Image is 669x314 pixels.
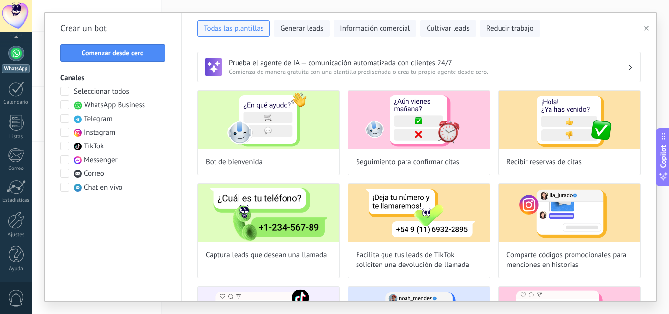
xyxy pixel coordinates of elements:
span: Comenzar desde cero [82,49,144,56]
img: Comparte códigos promocionales para menciones en historias [499,184,640,242]
button: Comenzar desde cero [60,44,165,62]
div: Calendario [2,99,30,106]
button: Información comercial [334,20,416,37]
button: Todas las plantillas [197,20,270,37]
span: Captura leads que desean una llamada [206,250,327,260]
span: Todas las plantillas [204,24,263,34]
button: Cultivar leads [420,20,476,37]
span: Cultivar leads [427,24,469,34]
span: Comparte códigos promocionales para menciones en historias [506,250,632,270]
div: Correo [2,166,30,172]
span: Instagram [84,128,115,138]
span: Seguimiento para confirmar citas [356,157,459,167]
span: TikTok [84,142,104,151]
div: Listas [2,134,30,140]
img: Bot de bienvenida [198,91,339,149]
span: Recibir reservas de citas [506,157,582,167]
span: Reducir trabajo [486,24,534,34]
span: Copilot [658,145,668,168]
button: Generar leads [274,20,330,37]
span: Bot de bienvenida [206,157,263,167]
button: Reducir trabajo [480,20,540,37]
span: Telegram [84,114,113,124]
h3: Canales [60,73,166,83]
h2: Crear un bot [60,21,166,36]
span: Facilita que tus leads de TikTok soliciten una devolución de llamada [356,250,482,270]
span: Seleccionar todos [74,87,129,97]
span: WhatsApp Business [84,100,145,110]
span: Generar leads [280,24,323,34]
img: Captura leads que desean una llamada [198,184,339,242]
div: Ayuda [2,266,30,272]
span: Messenger [84,155,118,165]
span: Correo [84,169,104,179]
h3: Prueba el agente de IA — comunicación automatizada con clientes 24/7 [229,58,627,68]
span: Comienza de manera gratuita con una plantilla prediseñada o crea tu propio agente desde cero. [229,68,627,76]
img: Recibir reservas de citas [499,91,640,149]
span: Información comercial [340,24,410,34]
div: Ajustes [2,232,30,238]
img: Facilita que tus leads de TikTok soliciten una devolución de llamada [348,184,490,242]
div: Estadísticas [2,197,30,204]
span: Chat en vivo [84,183,122,193]
div: WhatsApp [2,64,30,73]
img: Seguimiento para confirmar citas [348,91,490,149]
